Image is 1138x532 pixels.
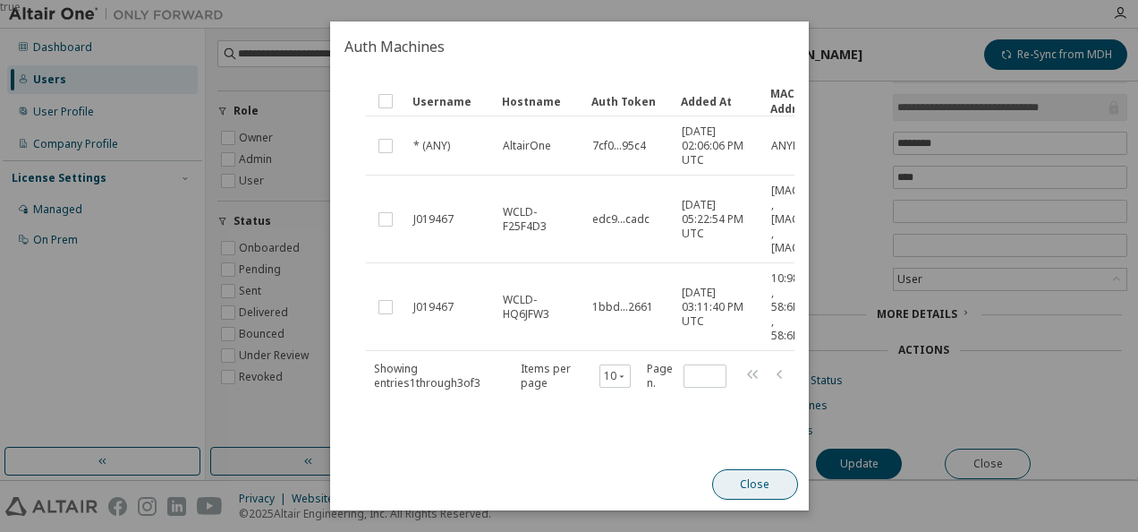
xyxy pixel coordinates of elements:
[592,212,650,227] span: edc9...cadc
[374,361,480,390] span: Showing entries 1 through 3 of 3
[413,139,450,153] span: * (ANY)
[591,87,667,116] div: Auth Token
[682,286,755,329] span: [DATE] 03:11:40 PM UTC
[503,139,551,153] span: AltairOne
[503,205,576,234] span: WCLD-F25F4D3
[330,21,809,72] h2: Auth Machines
[682,198,755,241] span: [DATE] 05:22:54 PM UTC
[771,139,822,153] span: ANYHOST
[682,124,755,167] span: [DATE] 02:06:06 PM UTC
[521,362,631,390] span: Items per page
[646,362,726,390] span: Page n.
[502,87,577,116] div: Hostname
[711,469,797,500] button: Close
[592,300,653,314] span: 1bbd...2661
[771,271,862,343] span: 10:98:19:74:34:F5 , 58:6D:67:B5:5F:12 , 58:6D:67:B5:5F:0E
[413,300,454,314] span: J019467
[412,87,488,116] div: Username
[413,212,454,227] span: J019467
[681,87,756,116] div: Added At
[771,184,854,255] span: [MAC_ADDRESS] , [MAC_ADDRESS] , [MAC_ADDRESS]
[592,139,646,153] span: 7cf0...95c4
[604,369,626,383] button: 10
[503,293,576,322] span: WCLD-HQ6JFW3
